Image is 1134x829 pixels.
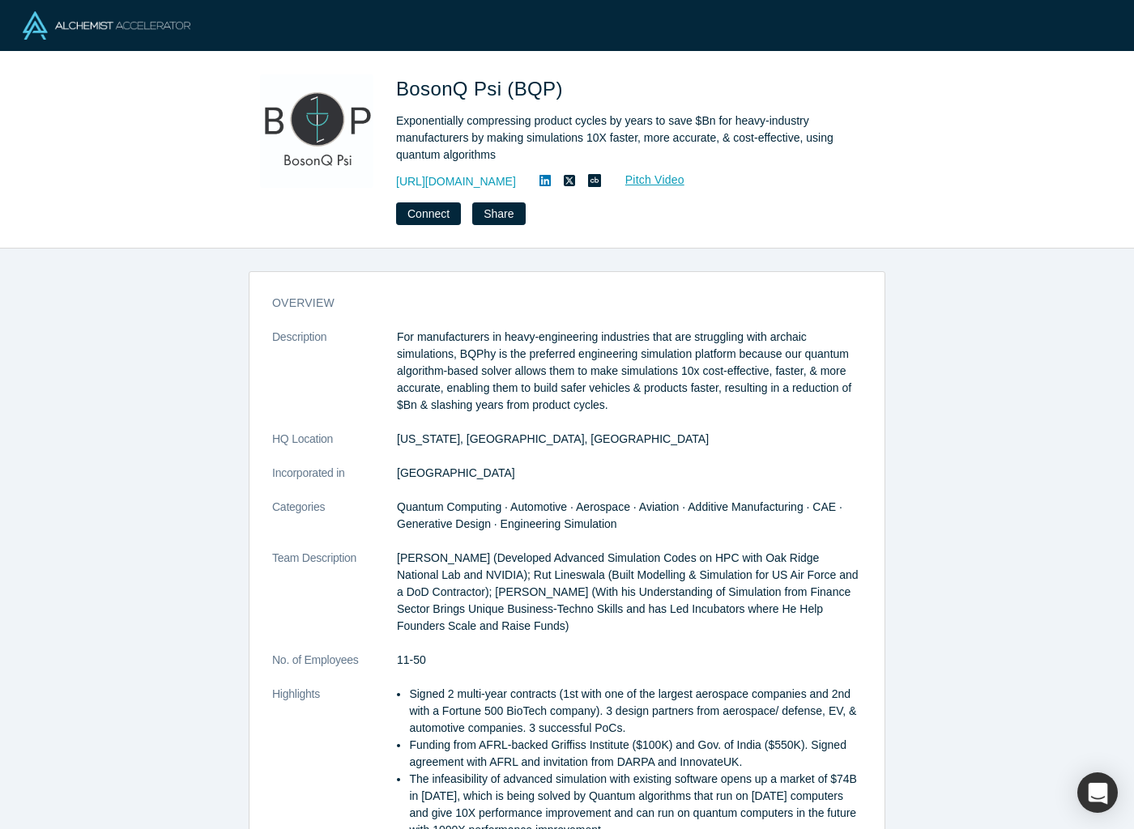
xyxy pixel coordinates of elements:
img: Alchemist Logo [23,11,190,40]
div: Exponentially compressing product cycles by years to save $Bn for heavy-industry manufacturers by... [396,113,850,164]
dd: [GEOGRAPHIC_DATA] [397,465,862,482]
dt: Incorporated in [272,465,397,499]
button: Connect [396,202,461,225]
span: Quantum Computing · Automotive · Aerospace · Aviation · Additive Manufacturing · CAE · Generative... [397,500,842,530]
h3: overview [272,295,839,312]
li: Signed 2 multi-year contracts (1st with one of the largest aerospace companies and 2nd with a For... [409,686,862,737]
dd: [US_STATE], [GEOGRAPHIC_DATA], [GEOGRAPHIC_DATA] [397,431,862,448]
p: [PERSON_NAME] (Developed Advanced Simulation Codes on HPC with Oak Ridge National Lab and NVIDIA)... [397,550,862,635]
span: BosonQ Psi (BQP) [396,78,569,100]
dt: Team Description [272,550,397,652]
dt: HQ Location [272,431,397,465]
dt: No. of Employees [272,652,397,686]
p: For manufacturers in heavy-engineering industries that are struggling with archaic simulations, B... [397,329,862,414]
a: Pitch Video [607,171,685,189]
a: [URL][DOMAIN_NAME] [396,173,516,190]
img: BosonQ Psi (BQP)'s Logo [260,74,373,188]
dt: Description [272,329,397,431]
button: Share [472,202,525,225]
dt: Categories [272,499,397,550]
dd: 11-50 [397,652,862,669]
li: Funding from AFRL-backed Griffiss Institute ($100K) and Gov. of India ($550K). Signed agreement w... [409,737,862,771]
